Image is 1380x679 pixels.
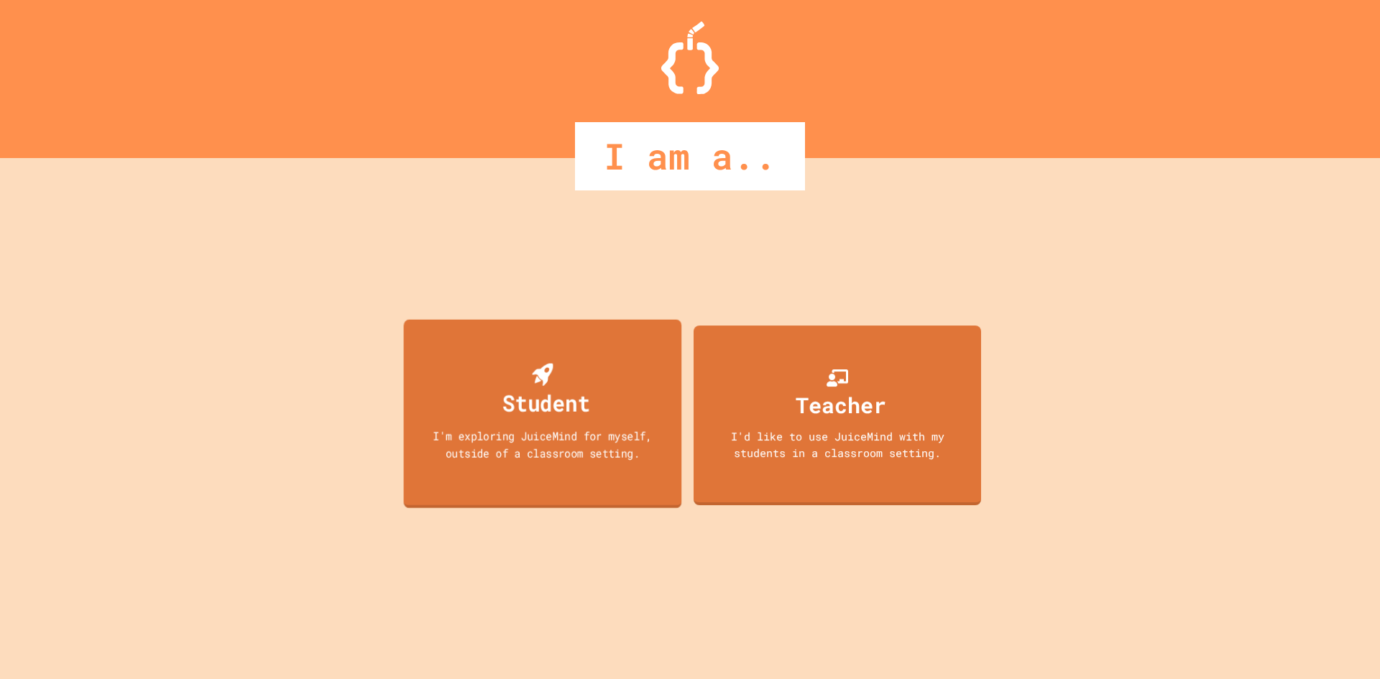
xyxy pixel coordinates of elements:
img: Logo.svg [661,22,719,94]
div: I'd like to use JuiceMind with my students in a classroom setting. [708,428,967,461]
div: I'm exploring JuiceMind for myself, outside of a classroom setting. [418,427,668,461]
div: I am a.. [575,122,805,190]
div: Teacher [796,389,886,421]
div: Student [502,386,590,420]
